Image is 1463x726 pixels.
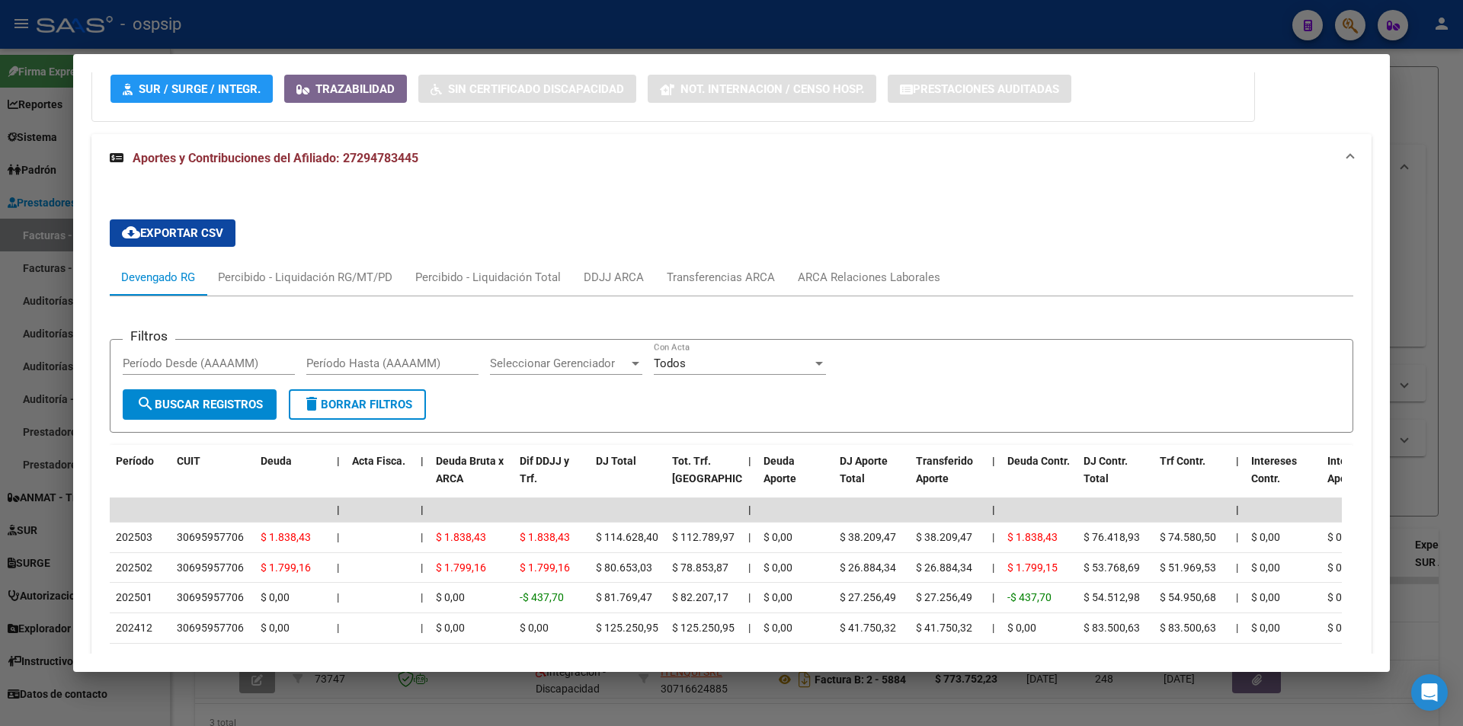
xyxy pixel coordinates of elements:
span: | [421,455,424,467]
span: $ 0,00 [520,622,549,634]
span: Deuda Bruta x ARCA [436,455,504,485]
datatable-header-cell: | [415,445,430,512]
span: | [992,652,994,664]
span: $ 0,15 [1007,652,1036,664]
span: Trazabilidad [315,82,395,96]
span: | [992,622,994,634]
span: $ 112.789,97 [672,531,735,543]
h3: Filtros [123,328,175,344]
span: $ 81.769,47 [596,591,652,603]
datatable-header-cell: Deuda [255,445,331,512]
mat-icon: search [136,395,155,413]
span: Prestaciones Auditadas [913,82,1059,96]
span: $ 1.838,43 [436,531,486,543]
span: $ 0,00 [1251,561,1280,574]
span: | [992,561,994,574]
div: 30695957706 [177,589,244,606]
span: $ 0,00 [764,652,792,664]
span: Todos [654,357,686,370]
span: | [421,531,423,543]
span: | [1236,561,1238,574]
span: | [421,591,423,603]
span: 202503 [116,531,152,543]
div: DDJJ ARCA [584,269,644,286]
span: $ 54.512,98 [1084,591,1140,603]
span: Deuda [261,455,292,467]
span: Deuda Contr. [1007,455,1070,467]
span: $ 0,14 [520,652,549,664]
span: $ 83.500,63 [1084,622,1140,634]
span: $ 0,00 [764,591,792,603]
span: | [421,561,423,574]
span: | [748,455,751,467]
span: $ 83.500,63 [1160,622,1216,634]
span: $ 72.896,40 [672,652,728,664]
datatable-header-cell: | [1230,445,1245,512]
span: $ 1.799,16 [436,561,486,574]
span: | [421,504,424,516]
div: 30695957706 [177,529,244,546]
span: | [748,504,751,516]
span: $ 1.838,43 [520,531,570,543]
span: $ 80.653,03 [596,561,652,574]
span: Dif DDJJ y Trf. [520,455,569,485]
span: $ 0,00 [1251,622,1280,634]
span: $ 0,00 [764,531,792,543]
span: Exportar CSV [122,226,223,240]
span: $ 0,00 [764,561,792,574]
span: 202502 [116,561,152,574]
span: -$ 437,70 [520,591,564,603]
datatable-header-cell: Intereses Aporte [1321,445,1397,512]
datatable-header-cell: | [986,445,1001,512]
datatable-header-cell: CUIT [171,445,255,512]
datatable-header-cell: | [742,445,757,512]
div: Percibido - Liquidación Total [415,269,561,286]
span: $ 38.209,47 [840,531,896,543]
span: Buscar Registros [136,398,263,411]
span: $ 41.750,32 [840,622,896,634]
span: $ 0,00 [261,591,290,603]
span: Borrar Filtros [303,398,412,411]
span: $ 0,00 [1007,622,1036,634]
span: 202411 [116,652,152,664]
button: Prestaciones Auditadas [888,75,1071,103]
span: Intereses Aporte [1327,455,1373,485]
span: Seleccionar Gerenciador [490,357,629,370]
span: $ 41.750,32 [916,622,972,634]
button: Borrar Filtros [289,389,426,420]
div: Percibido - Liquidación RG/MT/PD [218,269,392,286]
span: | [337,455,340,467]
span: Trf Contr. [1160,455,1205,467]
span: $ 76.418,93 [1084,531,1140,543]
span: $ 0,00 [1327,652,1356,664]
span: $ 125.250,95 [672,622,735,634]
mat-expansion-panel-header: Aportes y Contribuciones del Afiliado: 27294783445 [91,134,1372,183]
span: | [337,622,339,634]
span: | [1236,504,1239,516]
datatable-header-cell: Deuda Aporte [757,445,834,512]
span: | [421,652,423,664]
div: 30695957706 [177,619,244,637]
datatable-header-cell: | [331,445,346,512]
span: $ 1.799,16 [520,561,570,574]
span: Transferido Aporte [916,455,973,485]
span: | [992,531,994,543]
span: $ 0,00 [1327,591,1356,603]
span: CUIT [177,455,200,467]
span: $ 51.969,53 [1160,561,1216,574]
mat-icon: cloud_download [122,223,140,241]
span: | [421,622,423,634]
span: $ 0,00 [1327,531,1356,543]
span: $ 24.298,85 [916,652,972,664]
span: Not. Internacion / Censo Hosp. [680,82,864,96]
span: $ 26.884,34 [840,561,896,574]
span: $ 53.768,69 [1084,561,1140,574]
span: $ 125.250,95 [596,622,658,634]
span: $ 78.853,87 [672,561,728,574]
span: $ 0,00 [1327,561,1356,574]
span: 202501 [116,591,152,603]
div: ARCA Relaciones Laborales [798,269,940,286]
span: $ 1.799,15 [1007,561,1058,574]
span: $ 1.838,43 [1007,531,1058,543]
div: 30695957706 [177,559,244,577]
